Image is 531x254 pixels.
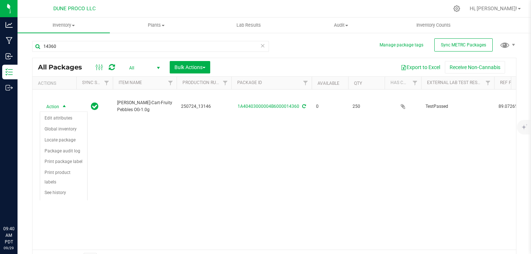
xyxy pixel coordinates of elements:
a: Production Run [182,80,219,85]
span: TestPassed [426,103,490,110]
span: Clear [260,41,265,50]
a: Filter [300,77,312,89]
span: Sync from Compliance System [301,104,306,109]
a: Available [318,81,339,86]
a: Qty [354,81,362,86]
a: External Lab Test Result [427,80,484,85]
input: Search Package ID, Item Name, SKU, Lot or Part Number... [32,41,269,52]
span: Plants [110,22,202,29]
li: Print package label [40,156,87,167]
span: All Packages [38,63,89,71]
a: 1A40403000004B6000014360 [238,104,299,109]
div: Manage settings [452,5,461,12]
li: Package audit log [40,146,87,157]
a: Filter [219,77,231,89]
li: Print product labels [40,167,87,187]
th: Has COA [385,77,421,90]
a: Filter [101,77,113,89]
button: Export to Excel [396,61,445,73]
li: See history [40,187,87,198]
span: select [60,102,69,112]
span: Inventory [18,22,110,29]
div: Actions [38,81,73,86]
span: Lab Results [227,22,271,29]
li: View package order [40,198,87,219]
span: DUNE PROCO LLC [53,5,96,12]
p: 09/29 [3,245,14,251]
a: Plants [110,18,202,33]
span: Inventory Counts [407,22,461,29]
span: Sync METRC Packages [441,42,486,48]
span: Audit [295,22,387,29]
li: Global inventory [40,124,87,135]
li: Locate package [40,135,87,146]
button: Manage package tags [380,42,423,48]
a: Audit [295,18,387,33]
inline-svg: Manufacturing [5,37,13,44]
span: 0 [316,103,344,110]
inline-svg: Outbound [5,84,13,91]
iframe: Resource center [7,196,29,217]
a: Inventory Counts [387,18,480,33]
span: Action [40,102,59,112]
span: Hi, [PERSON_NAME]! [470,5,517,11]
a: Item Name [119,80,142,85]
span: Bulk Actions [174,64,205,70]
a: Inventory [18,18,110,33]
span: 250 [353,103,380,110]
inline-svg: Inbound [5,53,13,60]
span: In Sync [91,101,99,111]
inline-svg: Inventory [5,68,13,76]
a: Lab Results [203,18,295,33]
button: Receive Non-Cannabis [445,61,505,73]
a: Package ID [237,80,262,85]
p: 09:40 AM PDT [3,225,14,245]
inline-svg: Analytics [5,21,13,29]
a: Filter [409,77,421,89]
a: Filter [482,77,494,89]
span: 250724_13146 [181,103,227,110]
button: Bulk Actions [170,61,210,73]
a: Sync Status [82,80,110,85]
span: [PERSON_NAME]-Cart-Fruity Pebbles OG-1.0g [117,99,172,113]
button: Sync METRC Packages [434,38,493,52]
li: Edit attributes [40,113,87,124]
a: Filter [165,77,177,89]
